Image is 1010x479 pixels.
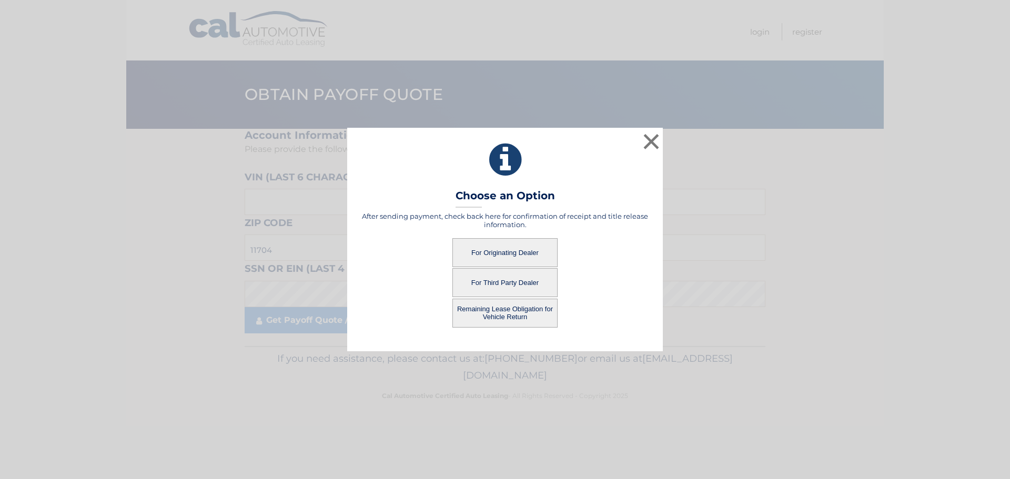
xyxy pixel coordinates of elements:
h5: After sending payment, check back here for confirmation of receipt and title release information. [360,212,650,229]
button: × [641,131,662,152]
button: For Third Party Dealer [452,268,558,297]
button: For Originating Dealer [452,238,558,267]
button: Remaining Lease Obligation for Vehicle Return [452,299,558,328]
h3: Choose an Option [456,189,555,208]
